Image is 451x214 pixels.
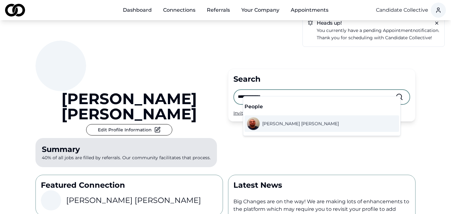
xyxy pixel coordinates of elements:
p: Latest News [233,180,410,190]
div: Suggestions [243,97,400,136]
span: appointment [383,28,413,33]
div: Summary [42,144,211,154]
div: Invite your peers and colleagues → [233,110,410,116]
a: [PERSON_NAME] [PERSON_NAME] [247,117,341,130]
h3: [PERSON_NAME] [PERSON_NAME] [66,195,201,205]
span: [PERSON_NAME] [PERSON_NAME] [262,121,339,127]
a: Connections [158,4,200,16]
a: Referrals [202,4,235,16]
a: You currently have a pending appointmentnotification.Thank you for scheduling with Candidate Coll... [317,27,439,41]
h5: Heads up! [308,21,439,26]
button: Edit Profile Information [86,124,172,135]
p: You currently have a pending notification. [317,27,439,34]
button: Your Company [236,4,284,16]
a: Dashboard [118,4,157,16]
p: Featured Connection [41,180,218,190]
img: d30d7b65-d0db-4be0-85de-b2fc2f4b05d3-1000008856-profile_picture.jpg [247,117,260,130]
div: Search [233,74,410,84]
button: Candidate Collective [376,6,428,14]
nav: Main [118,4,333,16]
div: People [245,103,399,110]
img: logo [5,4,25,16]
a: [PERSON_NAME] [PERSON_NAME] [35,91,223,122]
a: Appointments [286,4,333,16]
p: Thank you for scheduling with Candidate Collective! [317,34,439,41]
p: 40% of all jobs are filled by referrals. Our community facilitates that process. [35,138,217,167]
